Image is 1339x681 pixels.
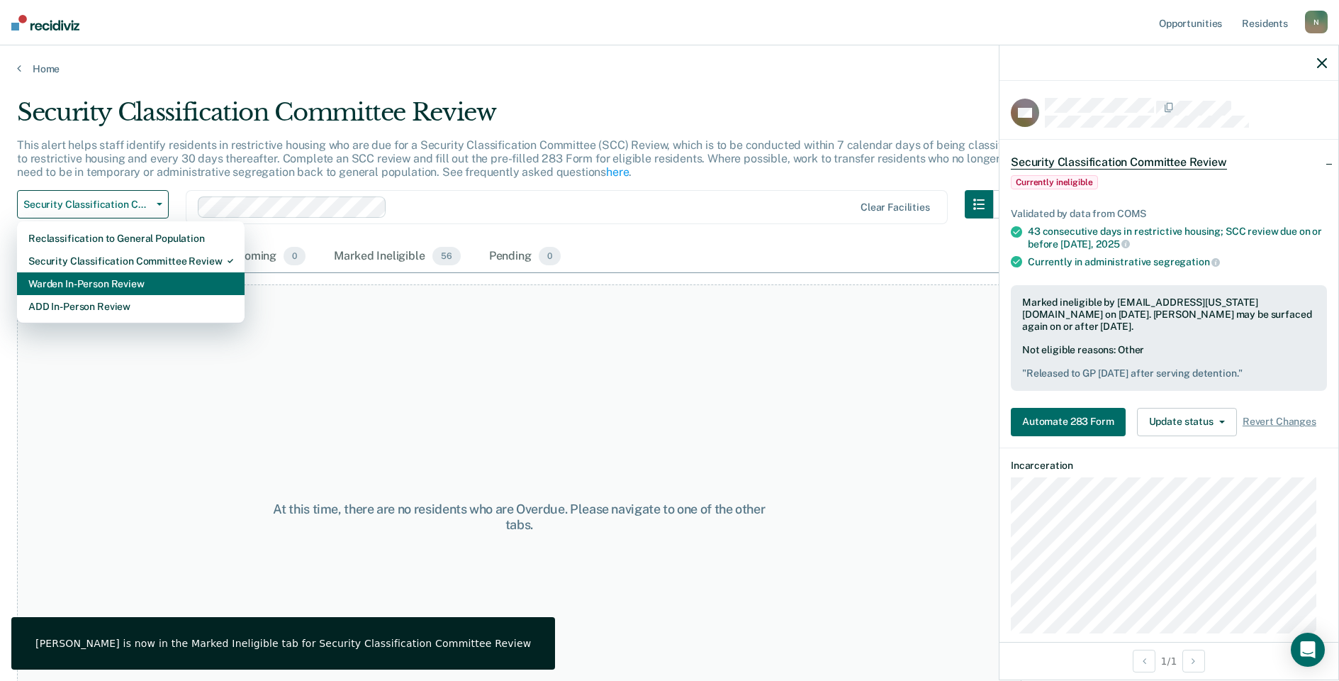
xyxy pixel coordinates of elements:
dt: Incarceration [1011,460,1327,472]
div: Security Classification Committee Review [17,98,1021,138]
div: At this time, there are no residents who are Overdue. Please navigate to one of the other tabs. [269,502,770,532]
a: Navigate to form link [1011,408,1131,436]
div: 1 / 1 [999,642,1338,680]
span: Currently ineligible [1011,175,1098,189]
button: Next Opportunity [1182,650,1205,672]
img: Recidiviz [11,15,79,31]
span: 2025 [1096,238,1130,250]
div: 43 consecutive days in restrictive housing; SCC review due on or before [DATE], [1028,226,1327,250]
p: This alert helps staff identify residents in restrictive housing who are due for a Security Class... [17,138,1018,179]
div: Security Classification Committee Review [28,250,233,272]
div: Upcoming [220,241,308,272]
div: Marked ineligible by [EMAIL_ADDRESS][US_STATE][DOMAIN_NAME] on [DATE]. [PERSON_NAME] may be surfa... [1022,297,1316,332]
a: here [606,165,629,179]
div: Marked Ineligible [331,241,463,272]
div: Clear facilities [861,201,930,214]
div: Reclassification to General Population [28,227,233,250]
div: N [1305,11,1328,33]
div: Currently in administrative [1028,255,1327,268]
div: ADD In-Person Review [28,295,233,318]
div: Open Intercom Messenger [1291,633,1325,667]
button: Previous Opportunity [1133,650,1155,672]
pre: " Released to GP [DATE] after serving detention. " [1022,367,1316,380]
button: Update status [1137,408,1237,436]
span: 0 [539,247,561,265]
span: Security Classification Committee Review [23,199,151,211]
span: Revert Changes [1243,416,1316,428]
span: Security Classification Committee Review [1011,155,1227,170]
a: Home [17,62,1322,75]
div: Not eligible reasons: Other [1022,344,1316,380]
span: 0 [284,247,306,265]
div: [PERSON_NAME] is now in the Marked Ineligible tab for Security Classification Committee Review [35,637,531,650]
span: 56 [432,247,461,265]
div: Security Classification Committee ReviewCurrently ineligible [999,140,1338,202]
div: Validated by data from COMS [1011,208,1327,220]
div: Pending [486,241,564,272]
button: Automate 283 Form [1011,408,1126,436]
span: segregation [1153,256,1220,267]
div: Warden In-Person Review [28,272,233,295]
